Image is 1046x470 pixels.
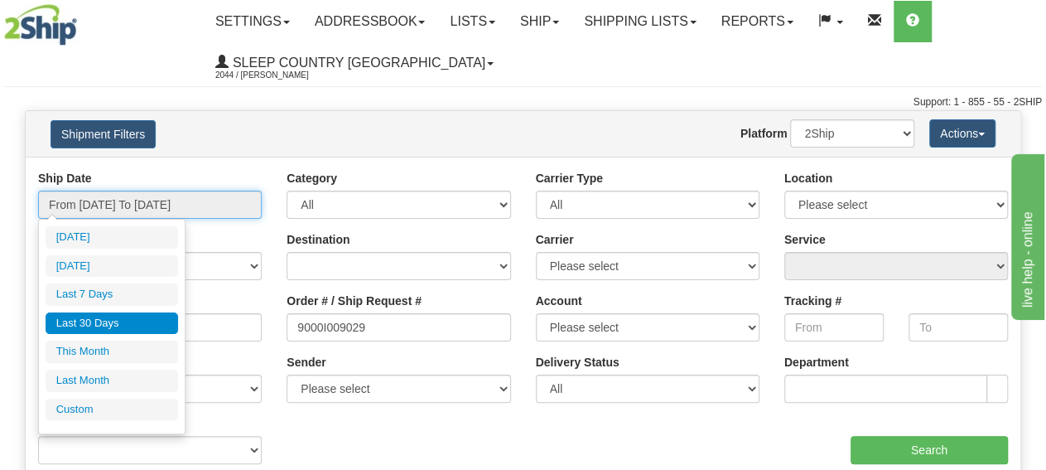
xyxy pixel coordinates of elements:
[784,354,849,371] label: Department
[740,125,788,142] label: Platform
[909,313,1008,342] input: To
[12,10,153,30] div: live help - online
[536,231,574,248] label: Carrier
[437,1,507,42] a: Lists
[203,1,302,42] a: Settings
[46,255,178,278] li: [DATE]
[287,170,337,187] label: Category
[929,119,995,148] button: Actions
[215,67,340,84] span: 2044 / [PERSON_NAME]
[4,4,77,46] img: logo2044.jpg
[46,370,178,392] li: Last Month
[4,95,1042,109] div: Support: 1 - 855 - 55 - 2SHIP
[851,436,1008,464] input: Search
[784,293,841,309] label: Tracking #
[287,231,349,248] label: Destination
[46,226,178,249] li: [DATE]
[784,231,826,248] label: Service
[536,354,619,371] label: Delivery Status
[302,1,438,42] a: Addressbook
[46,313,178,335] li: Last 30 Days
[571,1,708,42] a: Shipping lists
[536,293,582,309] label: Account
[203,42,506,84] a: Sleep Country [GEOGRAPHIC_DATA] 2044 / [PERSON_NAME]
[229,56,485,70] span: Sleep Country [GEOGRAPHIC_DATA]
[51,120,156,148] button: Shipment Filters
[536,170,603,187] label: Carrier Type
[46,399,178,421] li: Custom
[709,1,806,42] a: Reports
[46,341,178,363] li: This Month
[1008,150,1044,319] iframe: chat widget
[38,170,92,187] label: Ship Date
[46,283,178,306] li: Last 7 Days
[287,354,325,371] label: Sender
[784,313,884,342] input: From
[508,1,571,42] a: Ship
[784,170,832,187] label: Location
[287,293,422,309] label: Order # / Ship Request #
